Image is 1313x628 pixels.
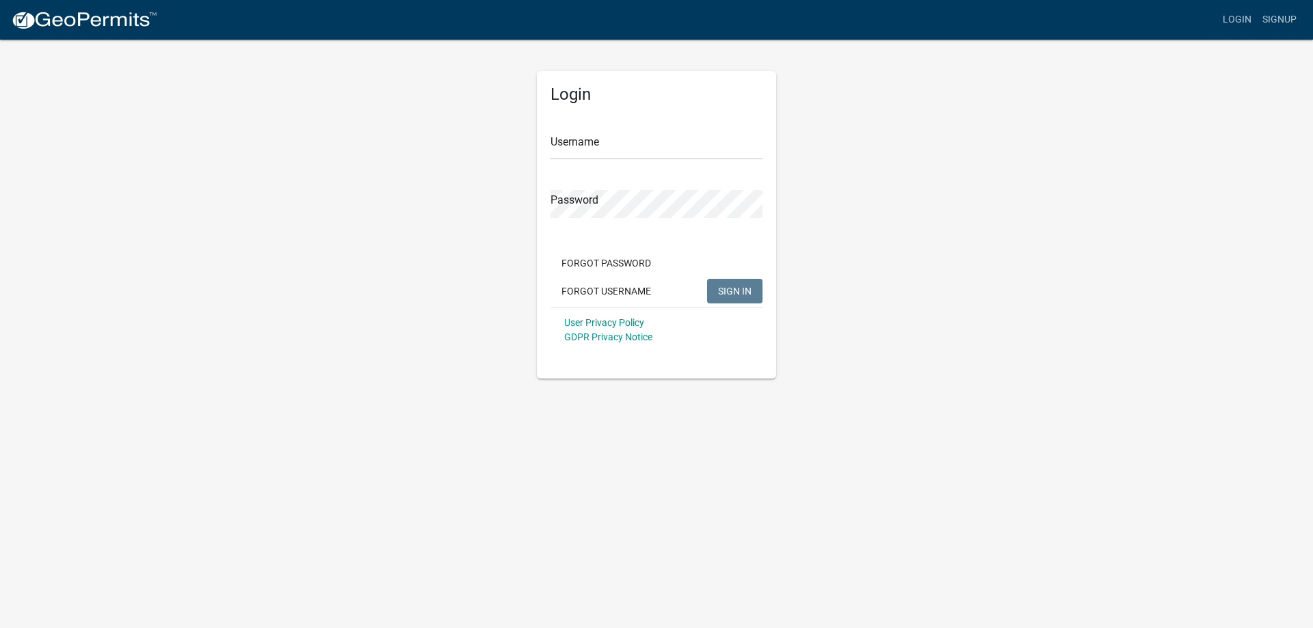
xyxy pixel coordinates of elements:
a: Signup [1257,7,1302,33]
h5: Login [551,85,762,105]
a: GDPR Privacy Notice [564,331,652,342]
a: User Privacy Policy [564,317,644,328]
span: SIGN IN [718,285,752,296]
a: Login [1217,7,1257,33]
button: Forgot Password [551,251,662,275]
button: Forgot Username [551,279,662,303]
button: SIGN IN [707,279,762,303]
